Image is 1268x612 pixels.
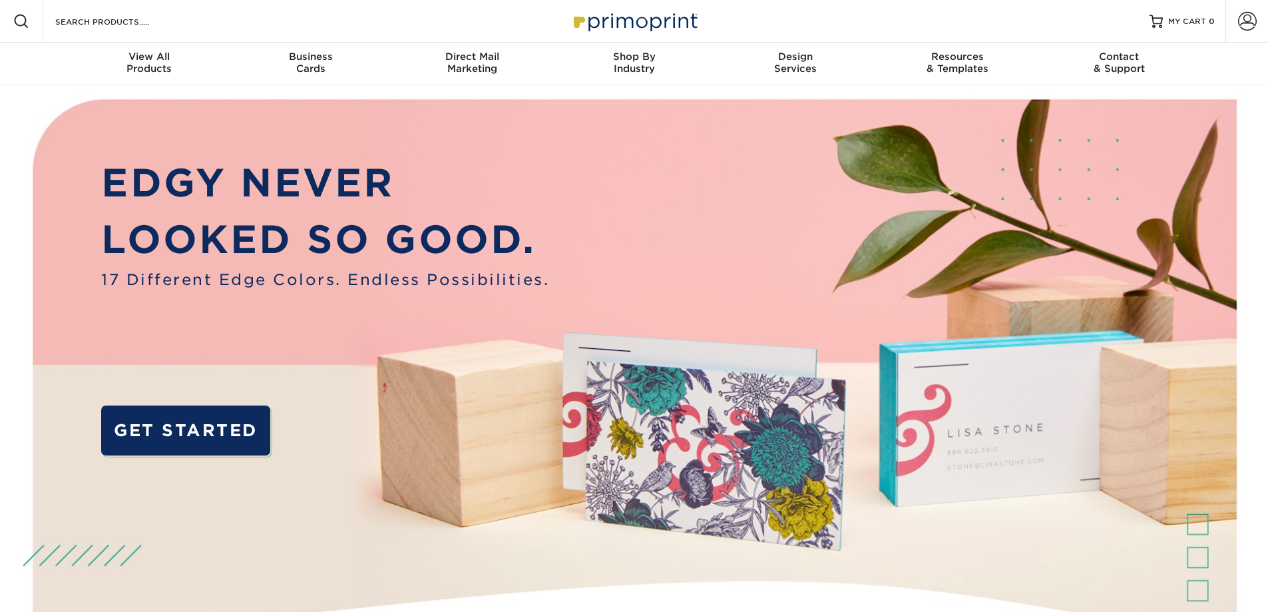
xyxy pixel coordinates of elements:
[101,211,549,268] p: LOOKED SO GOOD.
[568,7,701,35] img: Primoprint
[230,51,391,63] span: Business
[391,51,553,75] div: Marketing
[715,51,877,75] div: Services
[391,51,553,63] span: Direct Mail
[54,13,184,29] input: SEARCH PRODUCTS.....
[1168,16,1206,27] span: MY CART
[69,51,230,63] span: View All
[1209,17,1215,26] span: 0
[230,43,391,85] a: BusinessCards
[101,154,549,212] p: EDGY NEVER
[877,51,1038,63] span: Resources
[1038,51,1200,75] div: & Support
[715,43,877,85] a: DesignServices
[877,51,1038,75] div: & Templates
[553,51,715,75] div: Industry
[877,43,1038,85] a: Resources& Templates
[1038,43,1200,85] a: Contact& Support
[1038,51,1200,63] span: Contact
[230,51,391,75] div: Cards
[69,43,230,85] a: View AllProducts
[69,51,230,75] div: Products
[553,51,715,63] span: Shop By
[391,43,553,85] a: Direct MailMarketing
[101,406,270,456] a: GET STARTED
[553,43,715,85] a: Shop ByIndustry
[101,268,549,291] span: 17 Different Edge Colors. Endless Possibilities.
[715,51,877,63] span: Design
